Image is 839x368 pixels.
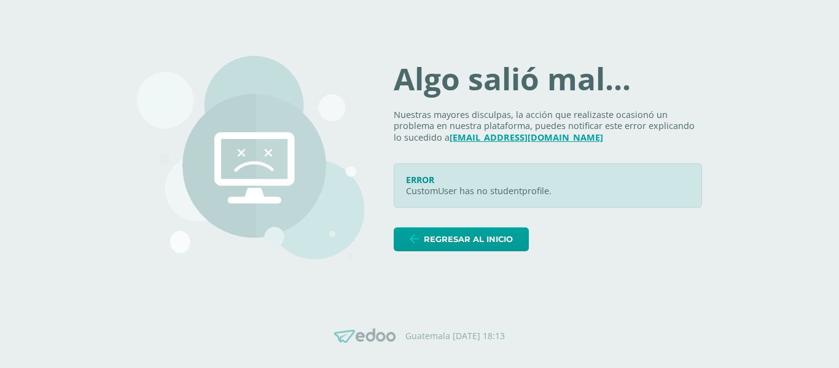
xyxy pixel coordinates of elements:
span: ERROR [406,174,434,186]
a: [EMAIL_ADDRESS][DOMAIN_NAME] [450,131,603,143]
img: 500.png [137,56,364,259]
h1: Algo salió mal... [394,64,702,95]
img: Edoo [334,328,396,343]
p: Nuestras mayores disculpas, la acción que realizaste ocasionó un problema en nuestra plataforma, ... [394,109,702,144]
p: CustomUser has no studentprofile. [406,186,690,197]
span: Regresar al inicio [424,228,513,251]
p: Guatemala [DATE] 18:13 [405,331,505,342]
a: Regresar al inicio [394,227,529,251]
